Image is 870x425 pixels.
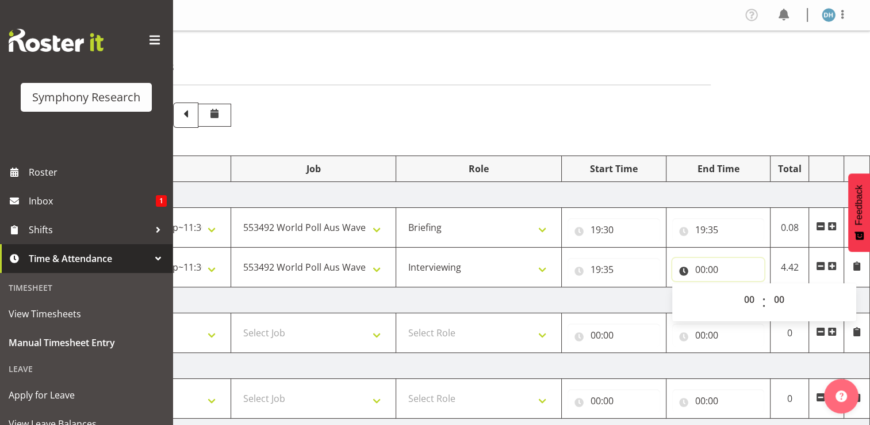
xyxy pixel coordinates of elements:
div: Job [237,162,390,176]
img: help-xxl-2.png [835,390,847,402]
span: Feedback [854,185,864,225]
td: 0 [771,313,809,353]
span: Time & Attendance [29,250,150,267]
div: Start Time [568,162,660,176]
img: Rosterit website logo [9,29,104,52]
td: [DATE] [66,353,870,379]
div: End Time [672,162,765,176]
td: [DATE] [66,182,870,208]
input: Click to select... [568,389,660,412]
td: 0 [771,379,809,419]
td: 0.08 [771,208,809,248]
td: 4.42 [771,248,809,287]
div: Total [776,162,803,176]
span: Roster [29,164,167,181]
div: Leave [3,357,170,381]
span: Shifts [29,221,150,238]
div: Symphony Research [32,89,140,106]
input: Click to select... [672,324,765,347]
input: Click to select... [672,258,765,281]
span: View Timesheets [9,305,164,322]
div: Timesheet [3,276,170,299]
input: Click to select... [568,258,660,281]
span: Apply for Leave [9,386,164,404]
span: Manual Timesheet Entry [9,334,164,351]
button: Feedback - Show survey [848,173,870,252]
input: Click to select... [568,324,660,347]
a: Manual Timesheet Entry [3,328,170,357]
span: 1 [156,195,167,207]
span: Inbox [29,192,156,210]
td: [DATE] [66,287,870,313]
input: Click to select... [672,218,765,241]
img: deborah-hull-brown2052.jpg [822,8,835,22]
a: Apply for Leave [3,381,170,409]
div: Role [402,162,555,176]
input: Click to select... [568,218,660,241]
span: : [762,288,766,317]
input: Click to select... [672,389,765,412]
a: View Timesheets [3,299,170,328]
